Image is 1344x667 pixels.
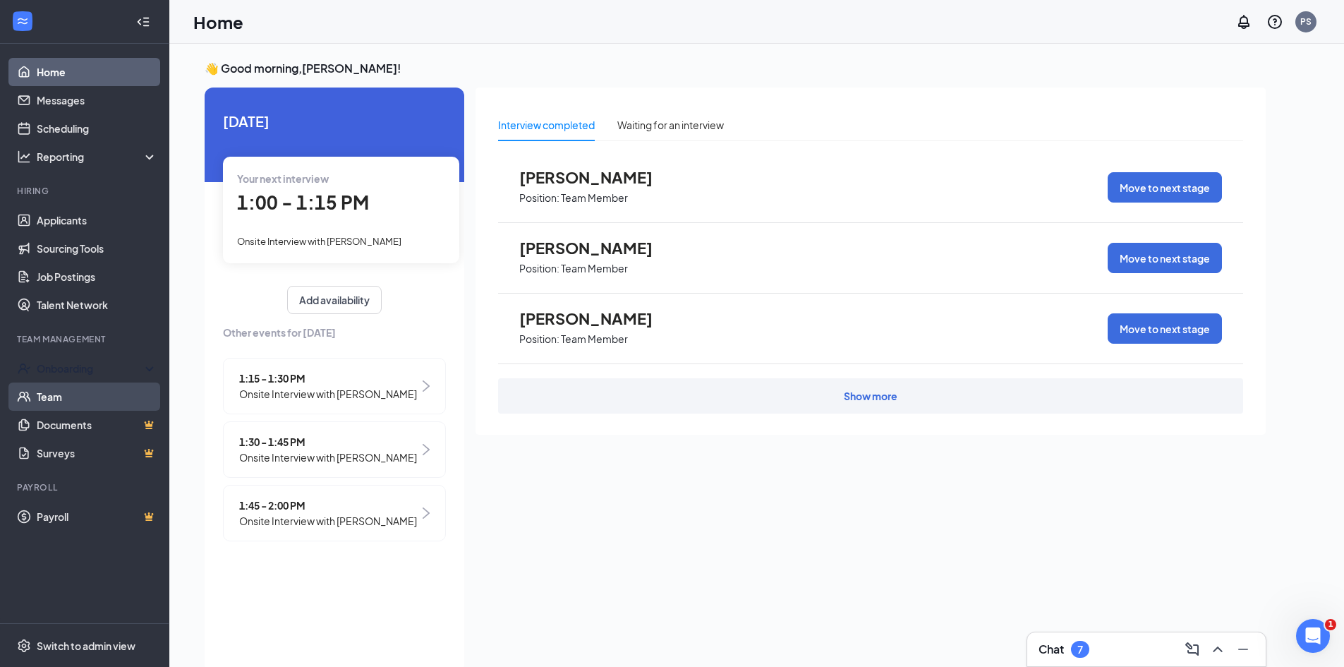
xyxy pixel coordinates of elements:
[37,411,157,439] a: DocumentsCrown
[1108,172,1222,203] button: Move to next stage
[1108,313,1222,344] button: Move to next stage
[1181,638,1204,661] button: ComposeMessage
[17,361,31,375] svg: UserCheck
[239,450,417,465] span: Onsite Interview with [PERSON_NAME]
[37,86,157,114] a: Messages
[205,61,1266,76] h3: 👋 Good morning, [PERSON_NAME] !
[1235,641,1252,658] svg: Minimize
[17,481,155,493] div: Payroll
[193,10,243,34] h1: Home
[37,150,158,164] div: Reporting
[1232,638,1254,661] button: Minimize
[561,332,628,346] p: Team Member
[561,262,628,275] p: Team Member
[1206,638,1229,661] button: ChevronUp
[136,15,150,29] svg: Collapse
[498,117,595,133] div: Interview completed
[37,58,157,86] a: Home
[223,110,446,132] span: [DATE]
[237,236,401,247] span: Onsite Interview with [PERSON_NAME]
[239,498,417,513] span: 1:45 - 2:00 PM
[1325,619,1336,630] span: 1
[239,386,417,402] span: Onsite Interview with [PERSON_NAME]
[17,150,31,164] svg: Analysis
[844,389,897,403] div: Show more
[37,383,157,411] a: Team
[1209,641,1226,658] svg: ChevronUp
[1039,642,1064,657] h3: Chat
[37,291,157,319] a: Talent Network
[37,361,145,375] div: Onboarding
[37,234,157,263] a: Sourcing Tools
[519,332,559,346] p: Position:
[617,117,724,133] div: Waiting for an interview
[561,191,628,205] p: Team Member
[1108,243,1222,273] button: Move to next stage
[17,185,155,197] div: Hiring
[519,239,674,257] span: [PERSON_NAME]
[1184,641,1201,658] svg: ComposeMessage
[239,513,417,529] span: Onsite Interview with [PERSON_NAME]
[287,286,382,314] button: Add availability
[519,191,559,205] p: Position:
[1235,13,1252,30] svg: Notifications
[519,309,674,328] span: [PERSON_NAME]
[37,639,135,653] div: Switch to admin view
[239,371,417,386] span: 1:15 - 1:30 PM
[223,325,446,340] span: Other events for [DATE]
[37,263,157,291] a: Job Postings
[519,262,559,275] p: Position:
[17,639,31,653] svg: Settings
[237,172,329,185] span: Your next interview
[239,434,417,450] span: 1:30 - 1:45 PM
[16,14,30,28] svg: WorkstreamLogo
[37,503,157,531] a: PayrollCrown
[37,114,157,143] a: Scheduling
[17,333,155,345] div: Team Management
[1300,16,1312,28] div: PS
[237,191,369,214] span: 1:00 - 1:15 PM
[519,168,674,186] span: [PERSON_NAME]
[37,439,157,467] a: SurveysCrown
[37,206,157,234] a: Applicants
[1266,13,1283,30] svg: QuestionInfo
[1296,619,1330,653] iframe: Intercom live chat
[1077,644,1083,656] div: 7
